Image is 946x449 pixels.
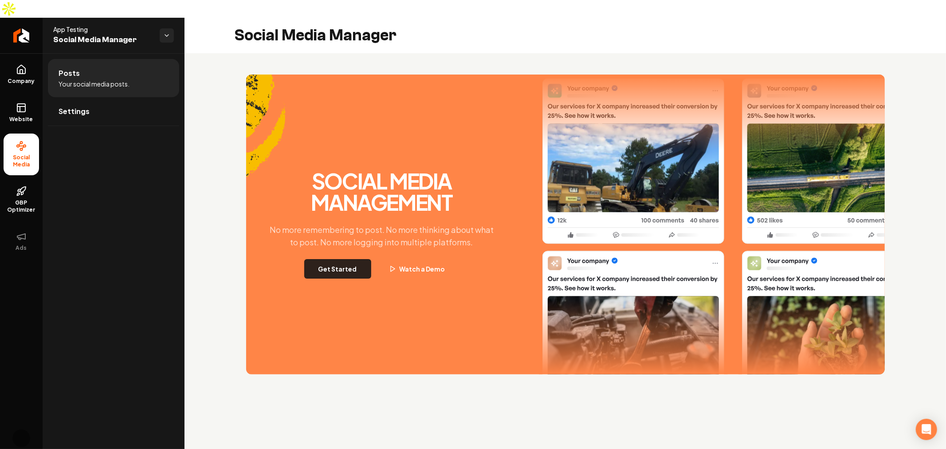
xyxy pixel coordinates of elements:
[262,224,502,248] p: No more remembering to post. No more thinking about what to post. No more logging into multiple p...
[375,259,459,279] button: Watch a Demo
[13,28,30,43] img: Rebolt Logo
[4,154,39,168] span: Social Media
[59,68,80,79] span: Posts
[4,78,39,85] span: Company
[59,106,90,117] span: Settings
[234,27,396,44] h2: Social Media Manager
[916,419,937,440] div: Open Intercom Messenger
[542,78,724,417] img: Post One
[12,429,30,447] button: Open user button
[53,25,153,34] span: App Testing
[4,57,39,92] a: Company
[304,259,371,279] button: Get Started
[262,170,502,213] h2: Social Media Management
[59,79,130,88] span: Your social media posts.
[4,179,39,221] a: GBP Optimizer
[4,224,39,259] button: Ads
[12,244,31,252] span: Ads
[6,116,37,123] span: Website
[48,97,179,126] a: Settings
[4,199,39,213] span: GBP Optimizer
[742,78,924,417] img: Post Two
[246,75,286,202] img: Accent
[12,429,30,447] img: Sagar Soni
[53,34,153,46] span: Social Media Manager
[4,95,39,130] a: Website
